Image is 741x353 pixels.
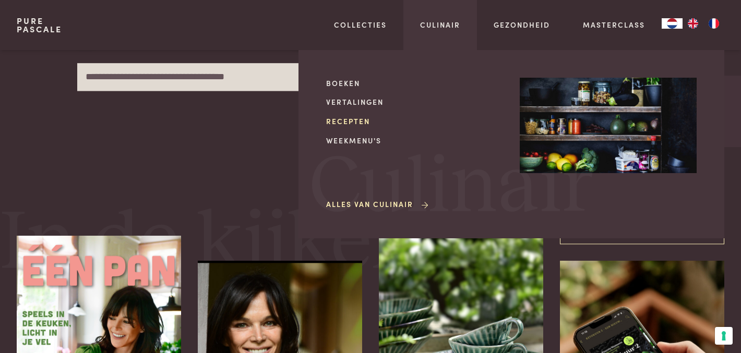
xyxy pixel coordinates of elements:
[662,18,683,29] a: NL
[520,78,697,174] img: Culinair
[494,19,550,30] a: Gezondheid
[326,199,430,210] a: Alles van Culinair
[683,18,703,29] a: EN
[326,135,503,146] a: Weekmenu's
[326,96,503,107] a: Vertalingen
[715,327,733,345] button: Uw voorkeuren voor toestemming voor trackingtechnologieën
[662,18,683,29] div: Language
[420,19,460,30] a: Culinair
[309,148,593,227] span: Culinair
[334,19,387,30] a: Collecties
[703,18,724,29] a: FR
[17,17,62,33] a: PurePascale
[326,116,503,127] a: Recepten
[583,19,645,30] a: Masterclass
[662,18,724,29] aside: Language selected: Nederlands
[326,78,503,89] a: Boeken
[683,18,724,29] ul: Language list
